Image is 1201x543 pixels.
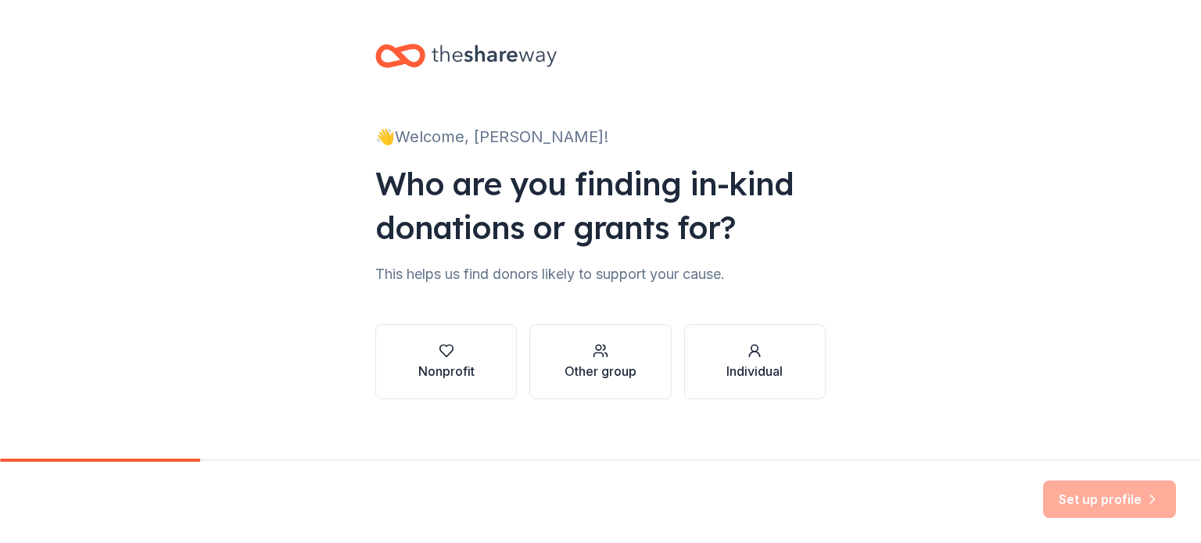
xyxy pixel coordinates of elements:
div: Nonprofit [418,362,475,380]
button: Individual [684,324,826,399]
div: Individual [726,362,783,380]
button: Nonprofit [375,324,517,399]
div: Other group [565,362,636,380]
div: This helps us find donors likely to support your cause. [375,262,826,287]
button: Other group [529,324,671,399]
div: Who are you finding in-kind donations or grants for? [375,162,826,249]
div: 👋 Welcome, [PERSON_NAME]! [375,124,826,149]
